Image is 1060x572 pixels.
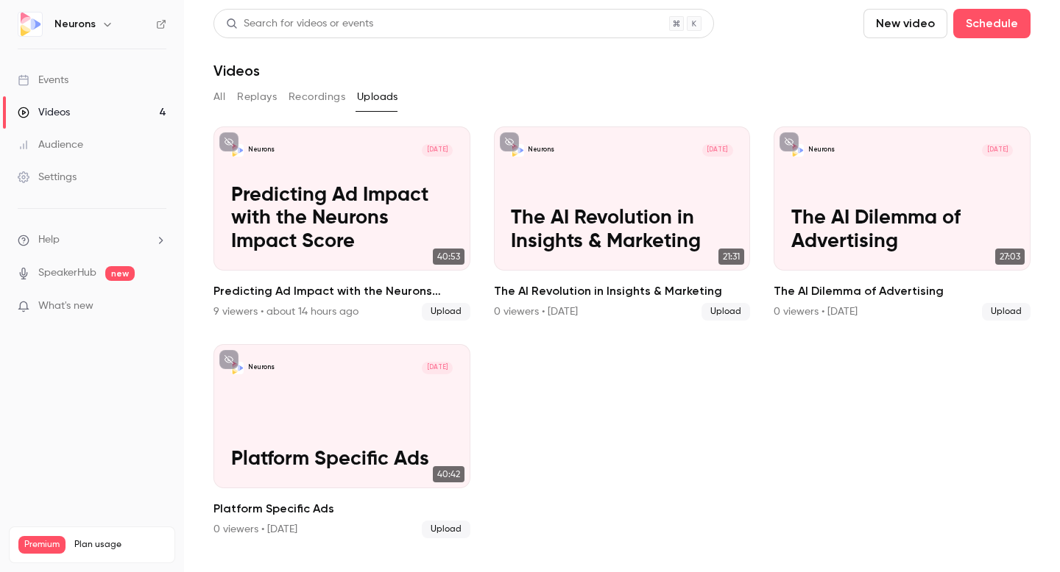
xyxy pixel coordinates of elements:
[422,144,453,157] span: [DATE]
[74,539,166,551] span: Plan usage
[18,170,77,185] div: Settings
[433,249,464,265] span: 40:53
[500,132,519,151] button: unpublished
[982,303,1031,321] span: Upload
[494,126,751,321] li: The AI Revolution in Insights & Marketing
[18,536,66,554] span: Premium
[226,16,373,32] div: Search for videos or events
[995,249,1025,265] span: 27:03
[953,9,1031,38] button: Schedule
[433,466,464,482] span: 40:42
[808,146,835,154] p: Neurons
[422,362,453,374] span: [DATE]
[18,105,70,120] div: Videos
[38,232,60,248] span: Help
[494,282,751,300] h2: The AI Revolution in Insights & Marketing
[18,137,83,152] div: Audience
[219,350,239,369] button: unpublished
[231,184,453,254] p: Predicting Ad Impact with the Neurons Impact Score
[494,126,751,321] a: The AI Revolution in Insights & MarketingNeurons[DATE]The AI Revolution in Insights & Marketing21...
[774,304,858,319] div: 0 viewers • [DATE]
[213,304,358,319] div: 9 viewers • about 14 hours ago
[105,266,135,281] span: new
[38,298,93,314] span: What's new
[289,85,345,109] button: Recordings
[511,207,733,253] p: The AI Revolution in Insights & Marketing
[422,303,470,321] span: Upload
[248,363,275,372] p: Neurons
[18,12,42,36] img: Neurons
[780,132,799,151] button: unpublished
[213,126,470,321] a: Predicting Ad Impact with the Neurons Impact ScoreNeurons[DATE]Predicting Ad Impact with the Neur...
[213,500,470,518] h2: Platform Specific Ads
[494,304,578,319] div: 0 viewers • [DATE]
[791,207,1014,253] p: The AI Dilemma of Advertising
[213,344,470,538] a: Platform Specific AdsNeurons[DATE]Platform Specific Ads40:42Platform Specific Ads0 viewers • [DAT...
[982,144,1013,157] span: [DATE]
[718,249,744,265] span: 21:31
[54,17,96,32] h6: Neurons
[213,282,470,300] h2: Predicting Ad Impact with the Neurons Impact Score
[528,146,554,154] p: Neurons
[38,265,96,281] a: SpeakerHub
[18,73,68,87] div: Events
[18,232,166,248] li: help-dropdown-opener
[213,522,297,537] div: 0 viewers • [DATE]
[213,62,260,79] h1: Videos
[237,85,277,109] button: Replays
[357,85,398,109] button: Uploads
[774,126,1031,321] li: The AI Dilemma of Advertising
[213,126,470,321] li: Predicting Ad Impact with the Neurons Impact Score
[702,144,733,157] span: [DATE]
[863,9,947,38] button: New video
[213,9,1031,563] section: Videos
[213,344,470,538] li: Platform Specific Ads
[213,85,225,109] button: All
[219,132,239,151] button: unpublished
[422,521,470,538] span: Upload
[774,282,1031,300] h2: The AI Dilemma of Advertising
[774,126,1031,321] a: The AI Dilemma of AdvertisingNeurons[DATE]The AI Dilemma of Advertising27:03The AI Dilemma of Adv...
[248,146,275,154] p: Neurons
[702,303,750,321] span: Upload
[231,448,453,471] p: Platform Specific Ads
[213,126,1031,538] ul: Videos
